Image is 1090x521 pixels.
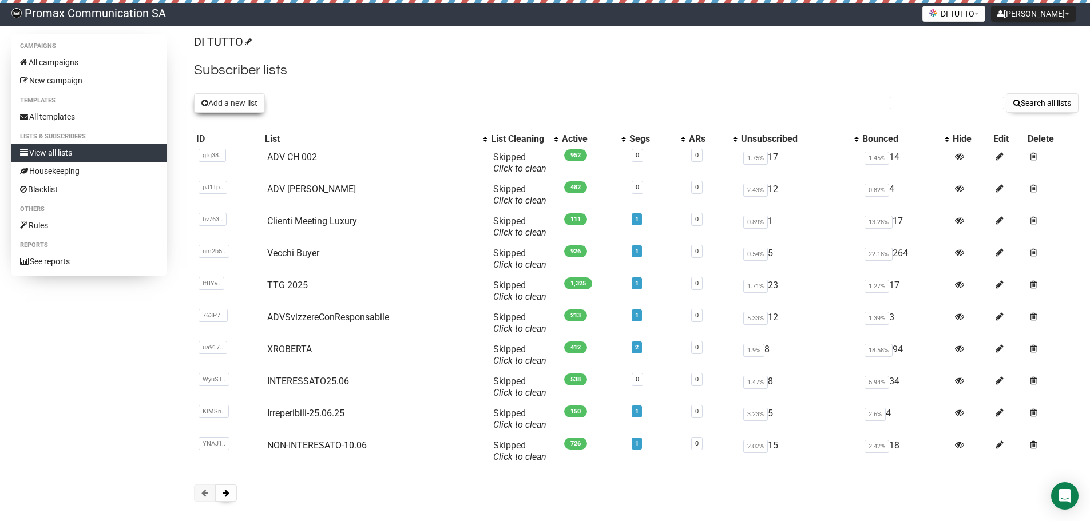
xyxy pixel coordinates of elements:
[493,312,546,334] span: Skipped
[491,133,548,145] div: List Cleaning
[493,408,546,430] span: Skipped
[743,312,768,325] span: 5.33%
[860,403,950,435] td: 4
[11,180,167,198] a: Blacklist
[950,131,991,147] th: Hide: No sort applied, sorting is disabled
[267,344,312,355] a: XROBERTA
[991,131,1025,147] th: Edit: No sort applied, sorting is disabled
[11,216,167,234] a: Rules
[199,213,227,226] span: bv763..
[493,419,546,430] a: Click to clean
[11,8,22,18] img: 88c7fc33e09b74c4e8267656e4bfd945
[627,131,686,147] th: Segs: No sort applied, activate to apply an ascending sort
[267,184,356,194] a: ADV [PERSON_NAME]
[739,435,860,467] td: 15
[865,248,893,261] span: 22.18%
[865,152,889,165] span: 1.45%
[635,312,639,319] a: 1
[199,149,226,162] span: gtg38..
[695,280,699,287] a: 0
[860,147,950,179] td: 14
[860,243,950,275] td: 264
[743,216,768,229] span: 0.89%
[194,60,1079,81] h2: Subscriber lists
[493,376,546,398] span: Skipped
[199,437,229,450] span: YNAJ1..
[11,71,167,90] a: New campaign
[493,152,546,174] span: Skipped
[743,376,768,389] span: 1.47%
[739,147,860,179] td: 17
[922,6,985,22] button: DI TUTTO
[635,440,639,447] a: 1
[199,245,229,258] span: nm2b5..
[199,277,224,290] span: lfBYv..
[635,408,639,415] a: 1
[267,440,367,451] a: NON-INTERESATO-10.06
[739,339,860,371] td: 8
[11,144,167,162] a: View all lists
[860,307,950,339] td: 3
[953,133,989,145] div: Hide
[564,149,587,161] span: 952
[265,133,477,145] div: List
[689,133,727,145] div: ARs
[743,280,768,293] span: 1.71%
[267,248,319,258] a: Vecchi Buyer
[739,243,860,275] td: 5
[860,179,950,211] td: 4
[199,405,229,418] span: KlMSn..
[564,373,587,385] span: 538
[493,195,546,206] a: Click to clean
[695,216,699,223] a: 0
[11,39,167,53] li: Campaigns
[564,309,587,321] span: 213
[196,133,261,145] div: ID
[865,376,889,389] span: 5.94%
[743,152,768,165] span: 1.75%
[493,216,546,238] span: Skipped
[860,435,950,467] td: 18
[493,344,546,366] span: Skipped
[493,291,546,302] a: Click to clean
[267,408,344,419] a: Irreperibili-25.06.25
[564,245,587,257] span: 926
[11,238,167,252] li: Reports
[493,259,546,270] a: Click to clean
[865,440,889,453] span: 2.42%
[695,344,699,351] a: 0
[865,312,889,325] span: 1.39%
[267,312,389,323] a: ADVSvizzereConResponsabile
[564,405,587,417] span: 150
[739,371,860,403] td: 8
[993,133,1023,145] div: Edit
[489,131,560,147] th: List Cleaning: No sort applied, activate to apply an ascending sort
[560,131,628,147] th: Active: No sort applied, activate to apply an ascending sort
[11,94,167,108] li: Templates
[636,152,639,159] a: 0
[11,252,167,271] a: See reports
[739,211,860,243] td: 1
[493,248,546,270] span: Skipped
[991,6,1076,22] button: [PERSON_NAME]
[862,133,939,145] div: Bounced
[860,339,950,371] td: 94
[11,53,167,71] a: All campaigns
[860,131,950,147] th: Bounced: No sort applied, activate to apply an ascending sort
[564,181,587,193] span: 482
[11,162,167,180] a: Housekeeping
[865,344,893,357] span: 18.58%
[562,133,616,145] div: Active
[267,280,308,291] a: TTG 2025
[860,211,950,243] td: 17
[739,275,860,307] td: 23
[629,133,675,145] div: Segs
[636,184,639,191] a: 0
[564,341,587,353] span: 412
[743,344,764,357] span: 1.9%
[199,181,227,194] span: pJ1Tp..
[493,280,546,302] span: Skipped
[564,213,587,225] span: 111
[263,131,488,147] th: List: No sort applied, activate to apply an ascending sort
[493,323,546,334] a: Click to clean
